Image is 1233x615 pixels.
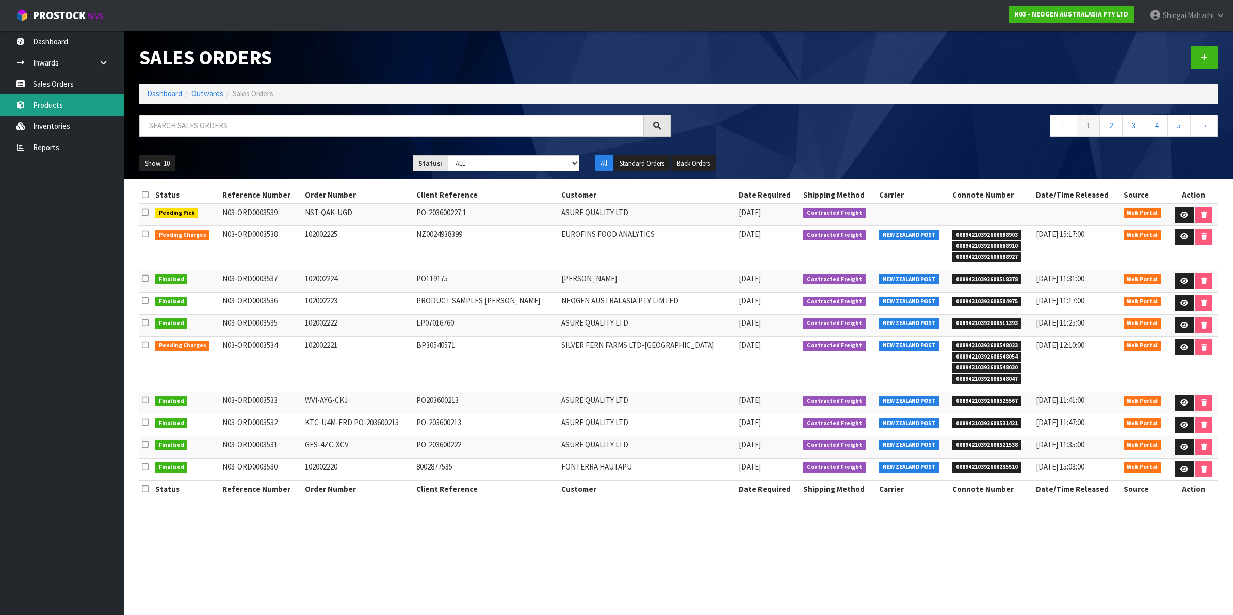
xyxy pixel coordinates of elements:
td: KTC-U4M-ERD PO-203600213 [302,414,414,436]
span: Web Portal [1124,297,1162,307]
span: NEW ZEALAND POST [879,297,939,307]
td: ASURE QUALITY LTD [559,314,736,336]
a: Dashboard [147,89,182,99]
nav: Page navigation [686,115,1218,140]
span: 00894210392608504975 [952,297,1021,307]
a: 2 [1099,115,1123,137]
th: Source [1121,480,1170,497]
td: 8002877535 [414,458,559,480]
span: Web Portal [1124,462,1162,473]
td: PO-203600213 [414,414,559,436]
span: 00894210392608525567 [952,396,1021,407]
span: Web Portal [1124,418,1162,429]
span: Web Portal [1124,208,1162,218]
td: N03-ORD0003538 [220,226,302,270]
td: EUROFINS FOOD ANALYTICS [559,226,736,270]
a: → [1190,115,1218,137]
span: Contracted Freight [803,230,866,240]
span: [DATE] [739,273,761,283]
th: Date Required [736,480,801,497]
th: Connote Number [950,187,1033,203]
span: NEW ZEALAND POST [879,341,939,351]
span: Web Portal [1124,230,1162,240]
span: NEW ZEALAND POST [879,318,939,329]
td: N03-ORD0003536 [220,292,302,314]
th: Date/Time Released [1033,187,1121,203]
input: Search sales orders [139,115,644,137]
th: Client Reference [414,187,559,203]
span: 00894210392608688910 [952,241,1021,251]
span: 00894210392608688927 [952,252,1021,263]
td: LP07016760 [414,314,559,336]
span: Web Portal [1124,341,1162,351]
td: NEOGEN AUSTRALASIA PTY LIMTED [559,292,736,314]
td: ASURE QUALITY LTD [559,392,736,414]
td: 102002222 [302,314,414,336]
span: NEW ZEALAND POST [879,230,939,240]
img: cube-alt.png [15,9,28,22]
span: [DATE] 11:17:00 [1036,296,1084,305]
th: Shipping Method [801,187,877,203]
span: Finalised [155,318,188,329]
span: 00894210392608548054 [952,352,1021,362]
span: [DATE] 15:17:00 [1036,229,1084,239]
span: 00894210392608518378 [952,274,1021,285]
span: Finalised [155,274,188,285]
span: [DATE] [739,340,761,350]
span: 00894210392608548023 [952,341,1021,351]
span: [DATE] 11:35:00 [1036,440,1084,449]
span: ProStock [33,9,86,22]
th: Date/Time Released [1033,480,1121,497]
span: 00894210392608235510 [952,462,1021,473]
td: 102002224 [302,270,414,292]
span: Contracted Freight [803,440,866,450]
a: 3 [1122,115,1145,137]
th: Carrier [877,187,950,203]
td: N03-ORD0003534 [220,336,302,392]
button: Standard Orders [614,155,670,172]
span: Shingai [1163,10,1186,20]
td: N03-ORD0003535 [220,314,302,336]
th: Action [1170,480,1218,497]
span: 00894210392608688903 [952,230,1021,240]
span: Contracted Freight [803,341,866,351]
td: 102002225 [302,226,414,270]
td: SILVER FERN FARMS LTD-[GEOGRAPHIC_DATA] [559,336,736,392]
th: Status [153,187,220,203]
h1: Sales Orders [139,46,671,69]
span: Finalised [155,440,188,450]
th: Source [1121,187,1170,203]
span: [DATE] [739,207,761,217]
span: Web Portal [1124,318,1162,329]
td: 102002221 [302,336,414,392]
span: 00894210392608521538 [952,440,1021,450]
th: Status [153,480,220,497]
th: Client Reference [414,480,559,497]
td: NST-QAK-UGD [302,204,414,226]
span: 00894210392608511393 [952,318,1021,329]
span: [DATE] [739,296,761,305]
td: N03-ORD0003537 [220,270,302,292]
td: NZ0024938399 [414,226,559,270]
span: Web Portal [1124,274,1162,285]
td: PRODUCT SAMPLES [PERSON_NAME] [414,292,559,314]
strong: N03 - NEOGEN AUSTRALASIA PTY LTD [1014,10,1128,19]
span: 00894210392608548030 [952,363,1021,373]
td: PO203600213 [414,392,559,414]
span: Sales Orders [233,89,273,99]
a: 5 [1167,115,1191,137]
a: 1 [1077,115,1100,137]
span: [DATE] [739,229,761,239]
span: [DATE] [739,395,761,405]
span: [DATE] [739,440,761,449]
th: Connote Number [950,480,1033,497]
span: [DATE] 12:10:00 [1036,340,1084,350]
small: WMS [88,11,104,21]
td: N03-ORD0003531 [220,436,302,458]
span: [DATE] 11:41:00 [1036,395,1084,405]
td: ASURE QUALITY LTD [559,204,736,226]
span: [DATE] 15:03:00 [1036,462,1084,472]
th: Customer [559,480,736,497]
strong: Status: [418,159,443,168]
td: N03-ORD0003533 [220,392,302,414]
